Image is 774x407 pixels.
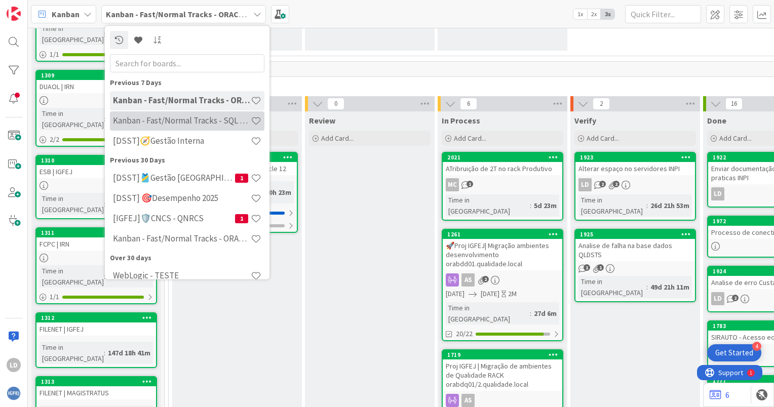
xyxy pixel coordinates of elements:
[110,77,264,88] div: Previous 7 Days
[461,273,475,287] div: AS
[460,98,477,110] span: 6
[36,228,156,237] div: 1311
[113,234,251,244] h4: Kanban - Fast/Normal Tracks - ORACLE WEBLOGIC
[508,289,517,299] div: 2M
[711,292,724,305] div: LD
[573,9,587,19] span: 1x
[36,228,156,251] div: 1311FCPC | IRN
[578,178,592,191] div: LD
[443,162,562,175] div: ATribruição de 2T no rack Produtivo
[50,49,59,60] span: 1 / 1
[110,253,264,263] div: Over 30 days
[113,96,251,106] h4: Kanban - Fast/Normal Tracks - ORACLE TEAM | IGFEJ
[7,7,21,21] img: Visit kanbanzone.com
[113,173,235,183] h4: [DSST]🎽Gestão [GEOGRAPHIC_DATA]
[599,181,606,187] span: 2
[36,386,156,399] div: FILENET | MAGISTRATUS
[646,281,648,293] span: :
[443,350,562,391] div: 1719Proj IGFEJ | Migração de ambientes de Qualidade RACK orabdq01/2.qualidade.local
[575,230,695,239] div: 1925
[52,8,80,20] span: Kanban
[578,194,646,217] div: Time in [GEOGRAPHIC_DATA]
[110,54,264,72] input: Search for boards...
[40,265,104,288] div: Time in [GEOGRAPHIC_DATA]
[597,264,604,271] span: 1
[36,80,156,93] div: DUAOL | IRN
[106,9,295,19] b: Kanban - Fast/Normal Tracks - ORACLE TEAM | IGFEJ
[530,200,531,211] span: :
[575,239,695,261] div: Analise de falha na base dados QLDSTS
[36,313,156,322] div: 1312
[454,134,486,143] span: Add Card...
[50,292,59,302] span: 1 / 1
[113,271,251,281] h4: WebLogic - TESTE
[104,113,105,125] span: :
[36,133,156,146] div: 2/2
[104,347,105,358] span: :
[580,231,695,238] div: 1925
[113,214,235,224] h4: [IGFEJ]🛡️CNCS - QNRCS
[580,154,695,161] div: 1923
[481,289,499,299] span: [DATE]
[443,394,562,407] div: AS
[41,314,156,321] div: 1312
[36,156,156,178] div: 1310ESB | IGFEJ
[53,4,55,12] div: 1
[36,71,156,80] div: 1309
[461,394,475,407] div: AS
[36,377,156,399] div: 1313FILENET | MAGISTRATUS
[646,200,648,211] span: :
[575,153,695,175] div: 1923Alterar espaço no servidores INPI
[50,134,59,145] span: 2 / 2
[710,389,729,401] a: 6
[443,239,562,270] div: 🚀Proj IGFEJ| Migração ambientes desenvolvimento orabdd01.qualidade.local
[36,322,156,336] div: FILENET | IGFEJ
[40,23,104,45] div: Time in [GEOGRAPHIC_DATA]
[442,115,480,126] span: In Process
[443,153,562,175] div: 2021ATribruição de 2T no rack Produtivo
[530,308,531,319] span: :
[104,198,105,210] span: :
[625,5,701,23] input: Quick Filter...
[447,351,562,358] div: 1719
[443,359,562,391] div: Proj IGFEJ | Migração de ambientes de Qualidade RACK orabdq01/2.qualidade.local
[36,377,156,386] div: 1313
[531,200,559,211] div: 5d 23m
[456,329,473,339] span: 20/22
[113,136,251,146] h4: [DSST]🧭Gestão Interna
[41,229,156,236] div: 1311
[447,231,562,238] div: 1261
[593,98,610,110] span: 2
[41,157,156,164] div: 1310
[104,271,105,282] span: :
[584,264,590,271] span: 1
[587,134,619,143] span: Add Card...
[575,178,695,191] div: LD
[309,115,335,126] span: Review
[531,308,559,319] div: 27d 6m
[21,2,46,14] span: Support
[725,98,743,110] span: 16
[110,155,264,166] div: Previous 30 Days
[104,28,105,39] span: :
[732,295,739,301] span: 2
[327,98,344,110] span: 0
[7,386,21,400] img: avatar
[36,156,156,165] div: 1310
[575,153,695,162] div: 1923
[321,134,354,143] span: Add Card...
[578,276,646,298] div: Time in [GEOGRAPHIC_DATA]
[446,178,459,191] div: MC
[446,302,530,324] div: Time in [GEOGRAPHIC_DATA]
[443,350,562,359] div: 1719
[446,289,465,299] span: [DATE]
[235,174,248,183] span: 1
[613,181,620,187] span: 2
[575,162,695,175] div: Alterar espaço no servidores INPI
[40,342,104,364] div: Time in [GEOGRAPHIC_DATA]
[7,358,21,372] div: LD
[719,134,752,143] span: Add Card...
[707,344,761,361] div: Open Get Started checklist, remaining modules: 4
[482,276,489,282] span: 2
[40,108,104,130] div: Time in [GEOGRAPHIC_DATA]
